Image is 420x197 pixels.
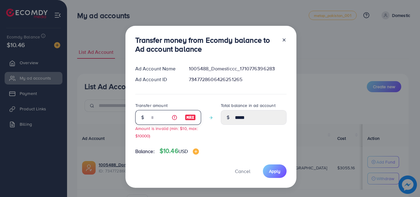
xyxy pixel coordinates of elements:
[135,125,198,138] small: Amount is invalid (min: $10, max: $10000)
[227,164,258,178] button: Cancel
[135,36,277,53] h3: Transfer money from Ecomdy balance to Ad account balance
[193,148,199,155] img: image
[263,164,287,178] button: Apply
[135,148,155,155] span: Balance:
[160,147,199,155] h4: $10.46
[130,65,184,72] div: Ad Account Name
[184,65,291,72] div: 1005488_Domesticcc_1710776396283
[178,148,188,155] span: USD
[221,102,275,108] label: Total balance in ad account
[135,102,168,108] label: Transfer amount
[235,168,250,175] span: Cancel
[130,76,184,83] div: Ad Account ID
[269,168,280,174] span: Apply
[185,114,196,121] img: image
[184,76,291,83] div: 7347728606426251265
